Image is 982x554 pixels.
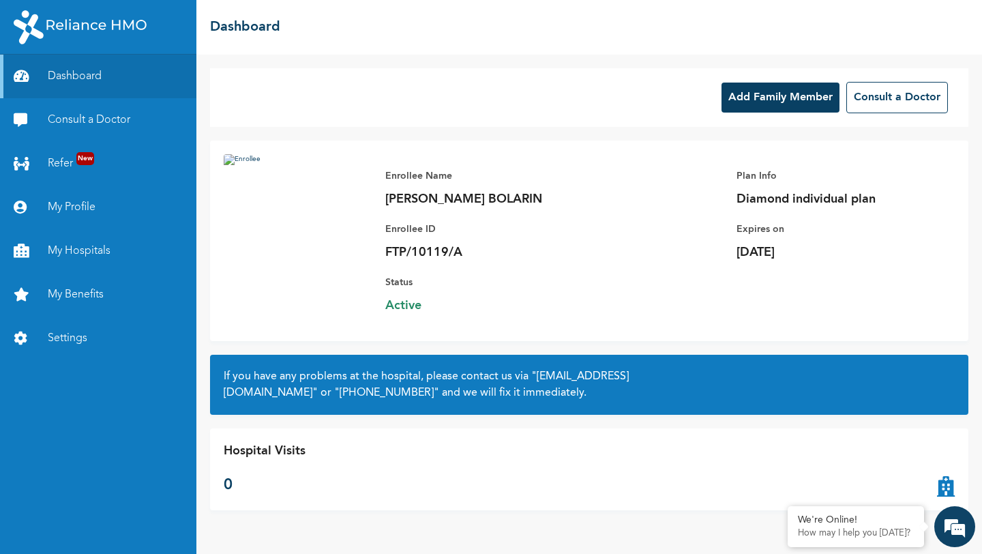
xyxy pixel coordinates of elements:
[721,83,839,113] button: Add Family Member
[71,76,229,94] div: Chat with us now
[736,191,927,207] p: Diamond individual plan
[224,154,372,318] img: Enrollee
[798,514,914,526] div: We're Online!
[79,193,188,331] span: We're online!
[385,191,576,207] p: [PERSON_NAME] BOLARIN
[846,82,948,113] button: Consult a Doctor
[76,152,94,165] span: New
[224,7,256,40] div: Minimize live chat window
[798,528,914,539] p: How may I help you today?
[385,221,576,237] p: Enrollee ID
[736,244,927,261] p: [DATE]
[224,442,306,461] p: Hospital Visits
[385,297,576,314] span: Active
[385,168,576,184] p: Enrollee Name
[7,486,134,496] span: Conversation
[25,68,55,102] img: d_794563401_company_1708531726252_794563401
[385,244,576,261] p: FTP/10119/A
[224,368,955,401] h2: If you have any problems at the hospital, please contact us via or and we will fix it immediately.
[224,474,306,497] p: 0
[736,168,927,184] p: Plan Info
[334,388,439,398] a: "[PHONE_NUMBER]"
[7,415,260,463] textarea: Type your message and hit 'Enter'
[210,17,280,38] h2: Dashboard
[385,274,576,291] p: Status
[736,221,927,237] p: Expires on
[14,10,147,44] img: RelianceHMO's Logo
[134,463,261,505] div: FAQs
